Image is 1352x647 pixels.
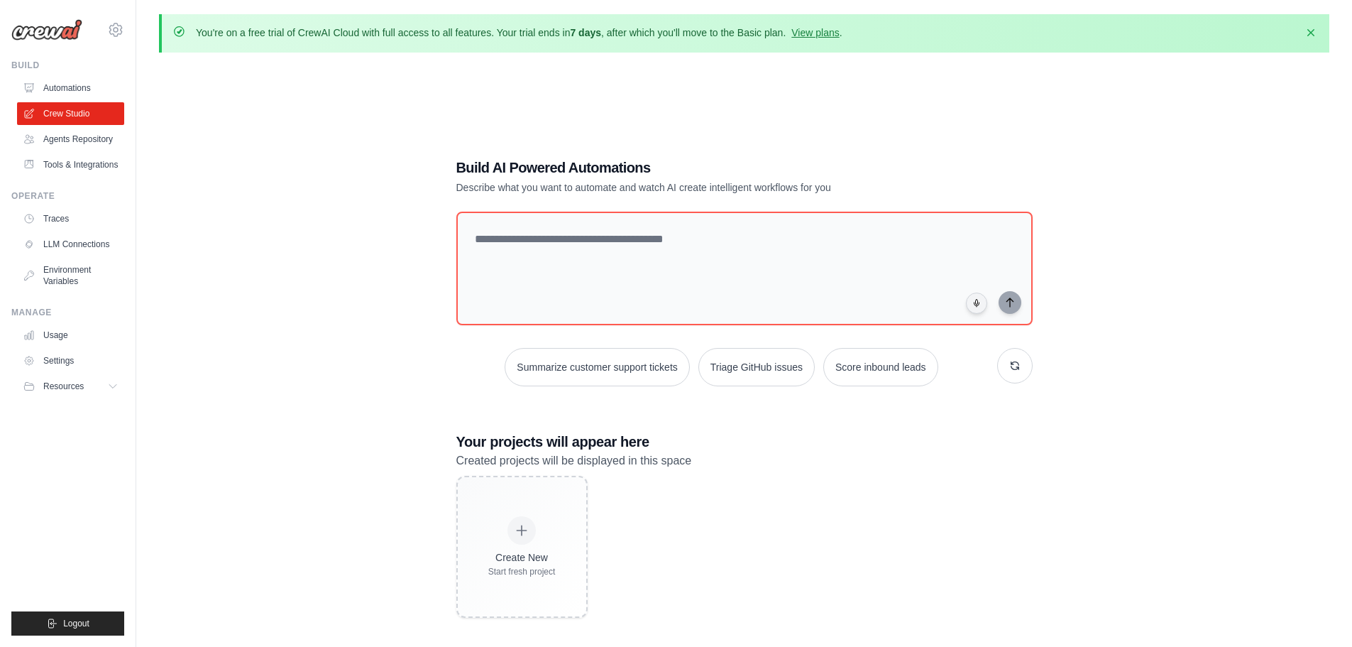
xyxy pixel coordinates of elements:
[63,618,89,629] span: Logout
[488,550,556,565] div: Create New
[791,27,839,38] a: View plans
[43,381,84,392] span: Resources
[456,158,933,178] h1: Build AI Powered Automations
[11,190,124,202] div: Operate
[11,19,82,40] img: Logo
[11,611,124,636] button: Logout
[17,324,124,347] a: Usage
[505,348,689,386] button: Summarize customer support tickets
[17,375,124,398] button: Resources
[823,348,938,386] button: Score inbound leads
[456,452,1033,470] p: Created projects will be displayed in this space
[698,348,815,386] button: Triage GitHub issues
[17,207,124,230] a: Traces
[456,180,933,195] p: Describe what you want to automate and watch AI create intelligent workflows for you
[570,27,601,38] strong: 7 days
[11,307,124,318] div: Manage
[17,349,124,372] a: Settings
[196,26,842,40] p: You're on a free trial of CrewAI Cloud with full access to all features. Your trial ends in , aft...
[11,60,124,71] div: Build
[17,233,124,256] a: LLM Connections
[966,293,987,314] button: Click to speak your automation idea
[17,102,124,125] a: Crew Studio
[17,77,124,99] a: Automations
[17,259,124,293] a: Environment Variables
[17,128,124,151] a: Agents Repository
[17,153,124,176] a: Tools & Integrations
[488,566,556,577] div: Start fresh project
[456,432,1033,452] h3: Your projects will appear here
[997,348,1033,384] button: Get new suggestions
